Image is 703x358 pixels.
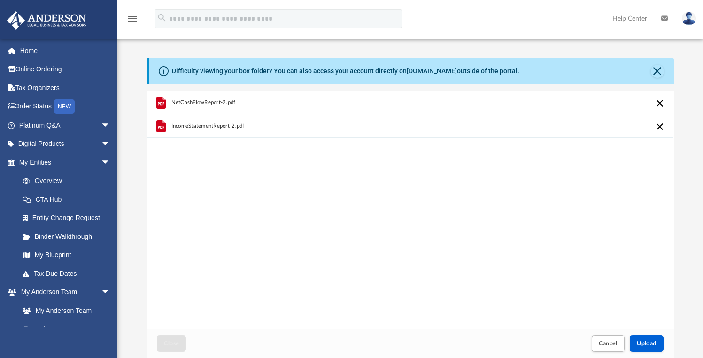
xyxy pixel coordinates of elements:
[157,335,186,352] button: Close
[164,341,179,346] span: Close
[13,264,124,283] a: Tax Due Dates
[127,13,138,24] i: menu
[407,67,457,75] a: [DOMAIN_NAME]
[147,91,673,358] div: Upload
[171,123,245,129] span: IncomeStatementReport-2.pdf
[172,66,519,76] div: Difficulty viewing your box folder? You can also access your account directly on outside of the p...
[7,135,124,153] a: Digital Productsarrow_drop_down
[651,65,664,78] button: Close
[7,283,120,302] a: My Anderson Teamarrow_drop_down
[13,246,120,265] a: My Blueprint
[7,78,124,97] a: Tax Organizers
[592,335,625,352] button: Cancel
[7,116,124,135] a: Platinum Q&Aarrow_drop_down
[7,97,124,116] a: Order StatusNEW
[7,153,124,172] a: My Entitiesarrow_drop_down
[13,209,124,228] a: Entity Change Request
[171,99,236,106] span: NetCashFlowReport-2.pdf
[13,320,120,339] a: Anderson System
[127,18,138,24] a: menu
[7,60,124,79] a: Online Ordering
[101,283,120,302] span: arrow_drop_down
[147,91,673,329] div: grid
[54,99,75,114] div: NEW
[13,172,124,190] a: Overview
[655,121,666,132] button: Cancel this upload
[101,116,120,135] span: arrow_drop_down
[13,227,124,246] a: Binder Walkthrough
[157,13,167,23] i: search
[682,12,696,25] img: User Pic
[13,301,115,320] a: My Anderson Team
[101,135,120,154] span: arrow_drop_down
[655,98,666,109] button: Cancel this upload
[13,190,124,209] a: CTA Hub
[101,153,120,172] span: arrow_drop_down
[599,341,618,346] span: Cancel
[7,41,124,60] a: Home
[4,11,89,30] img: Anderson Advisors Platinum Portal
